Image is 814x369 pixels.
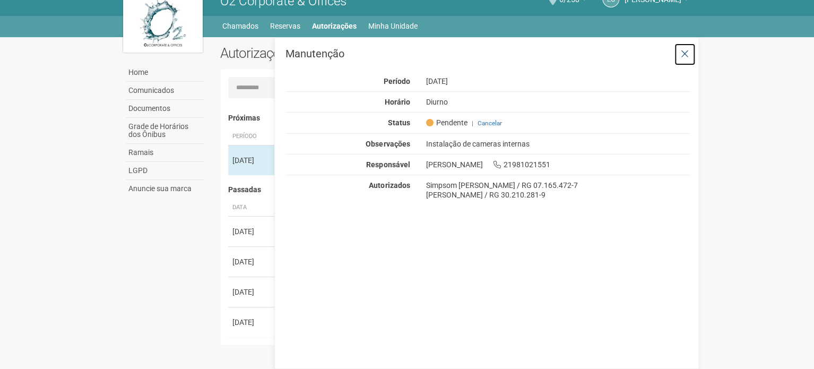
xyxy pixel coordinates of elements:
div: [PERSON_NAME] 21981021551 [418,160,698,169]
a: Home [126,64,204,82]
a: Cancelar [477,119,501,127]
div: Instalação de cameras internas [418,139,698,149]
div: Simpsom [PERSON_NAME] / RG 07.165.472-7 [426,181,690,190]
a: Reservas [270,19,300,33]
strong: Período [383,77,410,85]
div: Diurno [418,97,698,107]
span: Pendente [426,118,467,127]
div: [DATE] [418,76,698,86]
div: [DATE] [232,256,272,267]
h4: Passadas [228,186,683,194]
a: Minha Unidade [368,19,418,33]
div: [DATE] [232,155,272,166]
th: Data [228,199,276,217]
div: [PERSON_NAME] / RG 30.210.281-9 [426,190,690,200]
div: [DATE] [232,317,272,328]
a: Comunicados [126,82,204,100]
a: Documentos [126,100,204,118]
a: Grade de Horários dos Ônibus [126,118,204,144]
a: Anuncie sua marca [126,180,204,198]
a: LGPD [126,162,204,180]
div: [DATE] [232,226,272,237]
th: Período [228,128,276,145]
a: Ramais [126,144,204,162]
strong: Horário [384,98,410,106]
a: Chamados [222,19,258,33]
strong: Responsável [366,160,410,169]
h2: Autorizações [220,45,447,61]
strong: Autorizados [369,181,410,190]
strong: Observações [366,140,410,148]
div: [DATE] [232,287,272,297]
strong: Status [387,118,410,127]
h3: Manutenção [285,48,690,59]
span: | [471,119,473,127]
a: Autorizações [312,19,357,33]
h4: Próximas [228,114,683,122]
